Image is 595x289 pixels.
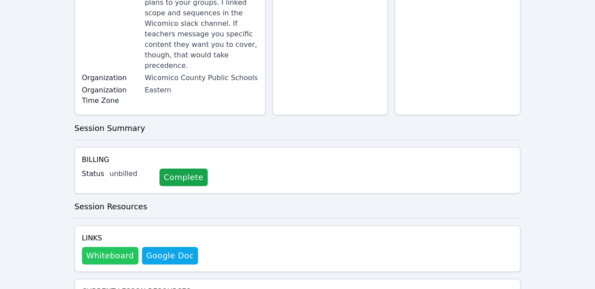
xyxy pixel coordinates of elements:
div: unbilled [110,169,152,179]
h4: Billing [82,155,514,165]
h3: Session Resources [74,201,521,213]
h3: Session Summary [74,122,521,134]
h4: Links [82,233,198,243]
button: Whiteboard [82,247,138,264]
a: Google Doc [142,247,198,264]
div: Eastern [145,85,258,95]
label: Organization Time Zone [82,85,139,106]
div: Wicomico County Public Schools [145,73,258,83]
label: Organization [82,73,139,83]
label: Status [82,169,104,179]
a: Complete [159,169,208,186]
